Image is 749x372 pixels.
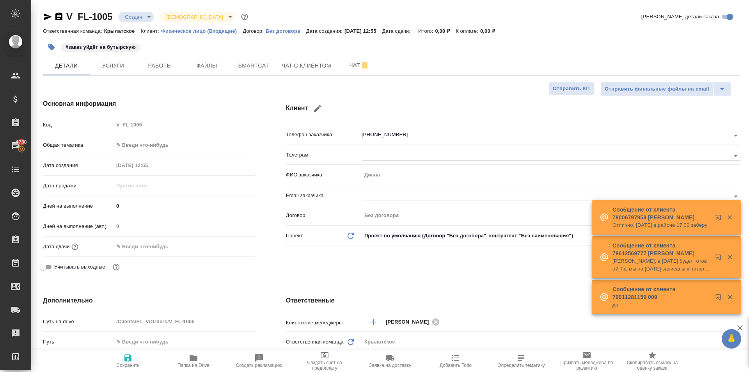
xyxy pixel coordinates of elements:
p: Дней на выполнение (авт.) [43,222,114,230]
button: Выбери, если сб и вс нужно считать рабочими днями для выполнения заказа. [111,262,121,272]
p: Общая тематика [43,141,114,149]
p: Дата продажи [43,182,114,190]
span: [PERSON_NAME] детали заказа [641,13,719,21]
button: Сохранить [95,350,161,372]
span: Услуги [94,61,132,71]
a: Без договора [266,27,306,34]
p: Клиентские менеджеры [286,319,362,327]
button: Закрыть [722,294,738,301]
span: [PERSON_NAME] [386,318,434,326]
p: Дата сдачи: [382,28,412,34]
input: Пустое поле [114,160,182,171]
p: Сообщение от клиента 79612569777 [PERSON_NAME] [612,242,710,257]
h4: Клиент [286,99,740,118]
p: Телефон заказчика [286,131,362,139]
div: ✎ Введи что-нибудь [114,139,255,152]
input: Пустое поле [114,119,255,130]
p: 0,00 ₽ [480,28,501,34]
p: #заказ уйдёт на бутырскую [66,43,136,51]
button: Открыть в новой вкладке [710,249,729,268]
button: Отправить финальные файлы на email [600,82,714,96]
button: Отправить КП [548,82,594,96]
p: Проект [286,232,303,240]
input: Пустое поле [114,180,182,191]
p: ФИО заказчика [286,171,362,179]
div: [PERSON_NAME] [386,317,442,327]
span: заказ уйдёт на бутырскую [60,43,141,50]
span: Заявка на доставку [369,363,411,368]
button: Папка на Drive [161,350,226,372]
button: Призвать менеджера по развитию [554,350,619,372]
span: Учитывать выходные [54,263,105,271]
div: Проект по умолчанию (Договор "Без договора", контрагент "Без наименования") [362,229,740,242]
span: Отправить финальные файлы на email [605,85,709,94]
input: Пустое поле [362,210,740,221]
span: Отправить КП [553,84,590,93]
span: Smartcat [235,61,272,71]
div: Крылатское [362,335,740,349]
h4: Дополнительно [43,296,255,305]
input: Пустое поле [114,316,255,327]
div: Создан [119,12,154,22]
p: Код [43,121,114,129]
span: Добавить Todo [440,363,472,368]
button: Доп статусы указывают на важность/срочность заказа [240,12,250,22]
p: Путь [43,338,114,346]
div: Создан [160,12,234,22]
a: V_FL-1005 [66,11,112,22]
p: Договор: [243,28,266,34]
button: Добавить менеджера [364,313,383,331]
p: Путь на drive [43,318,114,326]
p: Дата создания: [306,28,344,34]
p: Итого: [418,28,435,34]
p: [PERSON_NAME], в [DATE] будет готово? Т.к. мы на [DATE] записаны к нотариусу по соседству с вами. ? [612,257,710,273]
button: Скопировать ссылку [54,12,64,21]
p: Ответственная команда: [43,28,104,34]
p: 0,00 ₽ [435,28,456,34]
p: Физическое лицо (Входящие) [161,28,243,34]
button: Добавить тэг [43,39,60,56]
span: Определить тематику [497,363,545,368]
span: Сохранить [116,363,140,368]
a: 6780 [2,136,29,156]
input: Пустое поле [362,169,740,180]
p: Крылатское [104,28,141,34]
a: Физическое лицо (Входящие) [161,27,243,34]
span: Создать счет на предоплату [296,360,353,371]
span: Работы [141,61,179,71]
p: [DATE] 12:55 [344,28,382,34]
p: Клиент: [140,28,161,34]
span: 6780 [11,138,31,146]
h4: Основная информация [43,99,255,109]
p: Сообщение от клиента 79006797958 [PERSON_NAME] [612,206,710,221]
svg: Отписаться [360,61,369,70]
button: Скопировать ссылку для ЯМессенджера [43,12,52,21]
p: Дата сдачи [43,243,70,251]
p: Email заказчика [286,192,362,199]
button: [DEMOGRAPHIC_DATA] [164,14,225,20]
button: Open [730,130,741,141]
button: Создать счет на предоплату [292,350,357,372]
button: Закрыть [722,254,738,261]
button: Open [730,150,741,161]
input: Пустое поле [114,221,255,232]
button: Создать рекламацию [226,350,292,372]
button: Open [730,191,741,202]
p: Дней на выполнение [43,202,114,210]
p: Договор [286,212,362,219]
input: ✎ Введи что-нибудь [114,200,255,212]
p: да [612,301,710,309]
p: Дата создания [43,162,114,169]
button: Закрыть [722,214,738,221]
div: ✎ Введи что-нибудь [116,141,245,149]
span: Чат [341,61,378,70]
span: Файлы [188,61,225,71]
span: Призвать менеджера по развитию [559,360,615,371]
p: Отлично, [DATE] в районе 17:00 заберу [612,221,710,229]
button: Создан [122,14,144,20]
button: Добавить Todo [423,350,488,372]
p: Ответственная команда [286,338,344,346]
span: Папка на Drive [177,363,209,368]
div: split button [600,82,731,96]
button: Открыть в новой вкладке [710,289,729,308]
